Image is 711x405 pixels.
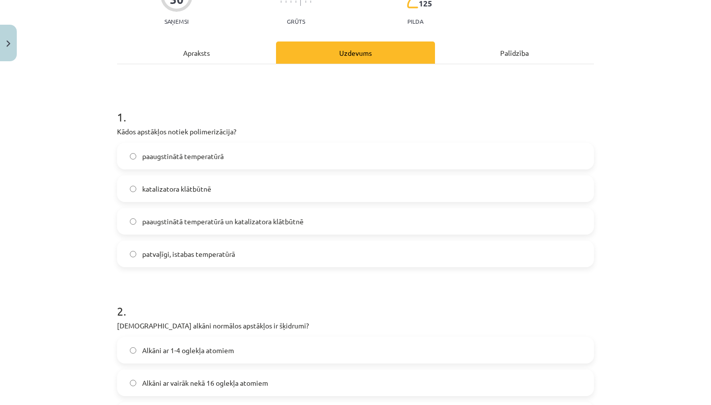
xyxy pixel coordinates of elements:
img: icon-short-line-57e1e144782c952c97e751825c79c345078a6d821885a25fce030b3d8c18986b.svg [305,0,306,3]
div: Palīdzība [435,41,594,64]
span: katalizatora klātbūtnē [142,184,211,194]
span: Alkāni ar vairāk nekā 16 oglekļa atomiem [142,378,268,388]
span: paaugstinātā temperatūrā [142,151,224,162]
p: Saņemsi [160,18,193,25]
input: katalizatora klātbūtnē [130,186,136,192]
div: Uzdevums [276,41,435,64]
p: pilda [407,18,423,25]
input: Alkāni ar 1-4 oglekļa atomiem [130,347,136,354]
div: Apraksts [117,41,276,64]
span: paaugstinātā temperatūrā un katalizatora klātbūtnē [142,216,304,227]
p: Kādos apstākļos notiek polimerizācija? [117,126,594,137]
span: Alkāni ar 1-4 oglekļa atomiem [142,345,234,356]
img: icon-short-line-57e1e144782c952c97e751825c79c345078a6d821885a25fce030b3d8c18986b.svg [295,0,296,3]
span: patvaļīgi, istabas temperatūrā [142,249,235,259]
p: Grūts [287,18,305,25]
img: icon-short-line-57e1e144782c952c97e751825c79c345078a6d821885a25fce030b3d8c18986b.svg [290,0,291,3]
img: icon-close-lesson-0947bae3869378f0d4975bcd49f059093ad1ed9edebbc8119c70593378902aed.svg [6,40,10,47]
img: icon-short-line-57e1e144782c952c97e751825c79c345078a6d821885a25fce030b3d8c18986b.svg [285,0,286,3]
input: paaugstinātā temperatūrā un katalizatora klātbūtnē [130,218,136,225]
h1: 1 . [117,93,594,123]
input: paaugstinātā temperatūrā [130,153,136,160]
input: Alkāni ar vairāk nekā 16 oglekļa atomiem [130,380,136,386]
p: [DEMOGRAPHIC_DATA] alkāni normālos apstākļos ir šķidrumi? [117,321,594,331]
input: patvaļīgi, istabas temperatūrā [130,251,136,257]
img: icon-short-line-57e1e144782c952c97e751825c79c345078a6d821885a25fce030b3d8c18986b.svg [310,0,311,3]
h1: 2 . [117,287,594,318]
